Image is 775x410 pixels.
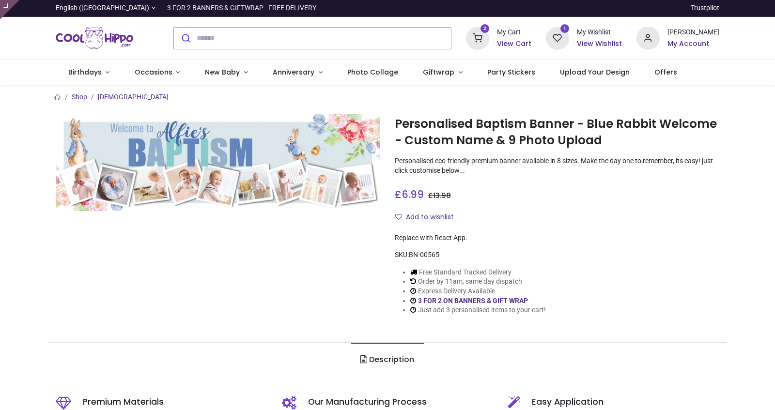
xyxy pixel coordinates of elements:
a: Description [351,343,423,377]
span: Offers [654,67,677,77]
span: Photo Collage [347,67,398,77]
span: £ [428,191,451,200]
button: Submit [174,28,197,49]
span: 6.99 [402,187,424,201]
a: Trustpilot [691,3,719,13]
a: Birthdays [56,60,122,85]
sup: 2 [480,24,490,33]
img: Cool Hippo [56,25,133,52]
a: Logo of Cool Hippo [56,25,133,52]
a: 2 [466,33,489,41]
li: Free Standard Tracked Delivery [410,268,546,277]
div: SKU: [395,250,719,260]
li: Order by 11am, same day dispatch [410,277,546,287]
span: Giftwrap [423,67,454,77]
i: Add to wishlist [395,213,402,220]
a: My Account [667,39,719,49]
button: Add to wishlistAdd to wishlist [395,209,462,226]
div: My Wishlist [577,28,622,37]
a: New Baby [193,60,261,85]
div: My Cart [497,28,531,37]
a: View Wishlist [577,39,622,49]
span: Occasions [135,67,172,77]
a: Giftwrap [410,60,475,85]
a: 3 FOR 2 ON BANNERS & GIFT WRAP [418,297,528,304]
a: Shop [72,93,87,101]
h5: Our Manufacturing Process [308,396,494,408]
span: BN-00565 [409,251,439,258]
span: £ [395,187,424,201]
img: Personalised Baptism Banner - Blue Rabbit Welcome - Custom Name & 9 Photo Upload [56,114,380,211]
sup: 1 [560,24,570,33]
a: [DEMOGRAPHIC_DATA] [98,93,169,101]
h1: Personalised Baptism Banner - Blue Rabbit Welcome - Custom Name & 9 Photo Upload [395,116,719,149]
p: Personalised eco-friendly premium banner available in 8 sizes. Make the day one to remember, its ... [395,156,719,175]
a: 1 [546,33,569,41]
a: View Cart [497,39,531,49]
a: Occasions [122,60,193,85]
h5: Easy Application [532,396,719,408]
span: Birthdays [68,67,102,77]
div: [PERSON_NAME] [667,28,719,37]
div: Replace with React App. [395,233,719,243]
div: 3 FOR 2 BANNERS & GIFTWRAP - FREE DELIVERY [167,3,316,13]
span: Anniversary [273,67,314,77]
span: 13.98 [433,191,451,200]
h5: Premium Materials [83,396,267,408]
li: Express Delivery Available [410,287,546,296]
span: Upload Your Design [560,67,630,77]
li: Just add 3 personalised items to your cart! [410,305,546,315]
a: Anniversary [260,60,335,85]
span: New Baby [205,67,240,77]
a: English ([GEOGRAPHIC_DATA]) [56,3,155,13]
span: Party Stickers [487,67,535,77]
